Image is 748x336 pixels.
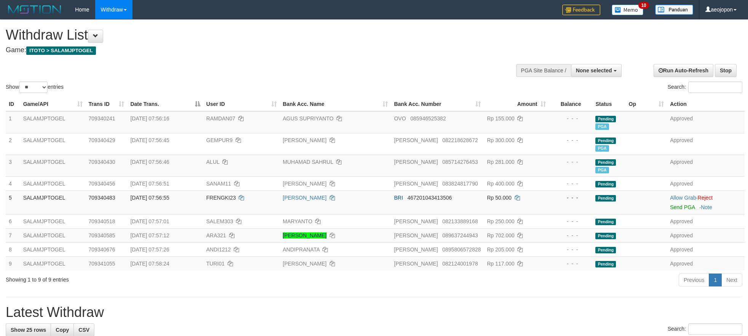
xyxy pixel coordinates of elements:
span: Pending [595,195,616,202]
div: - - - [552,115,590,122]
span: TURI01 [206,261,225,267]
span: [PERSON_NAME] [394,137,438,143]
span: [DATE] 07:56:45 [130,137,169,143]
h1: Withdraw List [6,27,491,43]
span: [DATE] 07:56:16 [130,115,169,122]
span: FRENGKI23 [206,195,236,201]
span: Copy 082133889168 to clipboard [442,218,478,224]
span: ARA321 [206,232,226,238]
label: Search: [668,82,742,93]
a: [PERSON_NAME] [283,195,327,201]
select: Showentries [19,82,48,93]
span: Pending [595,233,616,239]
a: Run Auto-Refresh [654,64,713,77]
span: [PERSON_NAME] [394,232,438,238]
a: Send PGA [670,204,695,210]
span: Pending [595,181,616,187]
img: panduan.png [655,5,693,15]
a: [PERSON_NAME] [283,137,327,143]
span: 709341055 [89,261,115,267]
a: MUHAMAD SAHRUL [283,159,333,165]
span: Marked by aeoberto [595,123,609,130]
span: [PERSON_NAME] [394,159,438,165]
span: Pending [595,159,616,166]
span: [DATE] 07:58:24 [130,261,169,267]
span: GEMPUR9 [206,137,233,143]
span: Rp 250.000 [487,218,514,224]
img: Feedback.jpg [562,5,600,15]
span: [DATE] 07:56:51 [130,181,169,187]
span: Rp 205.000 [487,246,514,253]
span: Copy 089637244943 to clipboard [442,232,478,238]
div: Showing 1 to 9 of 9 entries [6,273,306,283]
span: 709340483 [89,195,115,201]
div: - - - [552,136,590,144]
span: Rp 117.000 [487,261,514,267]
th: Op: activate to sort column ascending [626,97,667,111]
span: SANAM11 [206,181,231,187]
span: [DATE] 07:57:26 [130,246,169,253]
span: [PERSON_NAME] [394,181,438,187]
label: Search: [668,323,742,335]
td: 5 [6,190,20,214]
span: Pending [595,116,616,122]
th: Balance [549,97,593,111]
span: [PERSON_NAME] [394,261,438,267]
input: Search: [688,323,742,335]
td: SALAMJPTOGEL [20,155,86,176]
span: Copy 467201043413506 to clipboard [407,195,452,201]
div: - - - [552,180,590,187]
td: · [667,190,745,214]
span: ITOTO > SALAMJPTOGEL [26,46,96,55]
span: [DATE] 07:56:55 [130,195,169,201]
td: SALAMJPTOGEL [20,176,86,190]
a: Allow Grab [670,195,696,201]
a: Reject [698,195,713,201]
td: SALAMJPTOGEL [20,256,86,270]
td: 2 [6,133,20,155]
span: Pending [595,138,616,144]
span: Copy [56,327,69,333]
span: [DATE] 07:57:01 [130,218,169,224]
label: Show entries [6,82,64,93]
span: 709340676 [89,246,115,253]
input: Search: [688,82,742,93]
span: Pending [595,247,616,253]
th: Action [667,97,745,111]
td: Approved [667,176,745,190]
span: Copy 0895806572828 to clipboard [442,246,481,253]
span: BRI [394,195,403,201]
span: Rp 50.000 [487,195,512,201]
td: Approved [667,256,745,270]
span: OVO [394,115,406,122]
img: MOTION_logo.png [6,4,64,15]
span: ANDI1212 [206,246,231,253]
button: None selected [571,64,622,77]
td: 3 [6,155,20,176]
td: 6 [6,214,20,228]
th: Date Trans.: activate to sort column descending [127,97,203,111]
div: - - - [552,158,590,166]
span: 709340585 [89,232,115,238]
span: Copy 085946525382 to clipboard [410,115,446,122]
div: - - - [552,232,590,239]
a: MARYANTO [283,218,313,224]
a: Stop [715,64,737,77]
th: ID [6,97,20,111]
th: Bank Acc. Number: activate to sort column ascending [391,97,484,111]
td: Approved [667,228,745,242]
span: Rp 281.000 [487,159,514,165]
td: SALAMJPTOGEL [20,228,86,242]
h4: Game: [6,46,491,54]
td: Approved [667,214,745,228]
td: SALAMJPTOGEL [20,133,86,155]
span: Marked by aeoberto [595,167,609,173]
span: Rp 300.000 [487,137,514,143]
span: [DATE] 07:56:46 [130,159,169,165]
span: Copy 082124001978 to clipboard [442,261,478,267]
td: 9 [6,256,20,270]
td: 4 [6,176,20,190]
span: None selected [576,67,612,74]
span: Copy 085714276453 to clipboard [442,159,478,165]
img: Button%20Memo.svg [612,5,644,15]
